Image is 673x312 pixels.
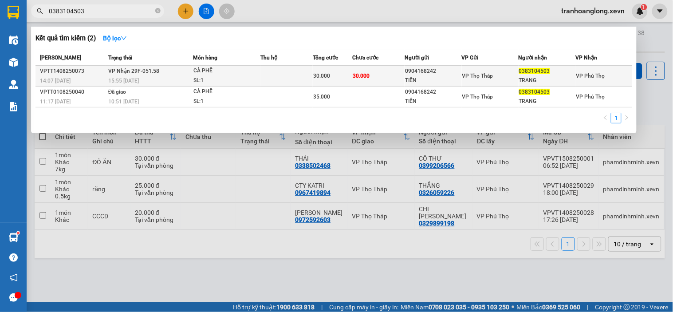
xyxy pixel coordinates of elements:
span: VP Nhận [575,55,597,61]
span: VP Thọ Tháp [462,73,493,79]
img: warehouse-icon [9,80,18,89]
span: Người gửi [405,55,429,61]
img: solution-icon [9,102,18,111]
span: Người nhận [519,55,547,61]
div: TRANG [519,76,575,85]
div: SL: 1 [193,97,260,107]
span: Trạng thái [108,55,132,61]
img: logo-vxr [8,6,19,19]
span: VP Gửi [462,55,479,61]
span: right [624,115,630,120]
span: VP Nhận 29F-051.58 [108,68,159,74]
h3: Kết quả tìm kiếm ( 2 ) [35,34,96,43]
span: Thu hộ [260,55,277,61]
span: notification [9,273,18,282]
li: Next Page [622,113,632,123]
button: Bộ lọcdown [96,31,134,45]
span: close-circle [155,7,161,16]
span: 30.000 [353,73,370,79]
input: Tìm tên, số ĐT hoặc mã đơn [49,6,153,16]
img: warehouse-icon [9,58,18,67]
div: SL: 1 [193,76,260,86]
img: warehouse-icon [9,36,18,45]
span: message [9,293,18,302]
div: 0904168242 [405,87,461,97]
div: TIẾN [405,76,461,85]
span: VP Phú Thọ [576,73,605,79]
span: Món hàng [193,55,217,61]
div: TIẾN [405,97,461,106]
span: close-circle [155,8,161,13]
a: 1 [611,113,621,123]
span: VP Phú Thọ [576,94,605,100]
span: 14:07 [DATE] [40,78,71,84]
span: question-circle [9,253,18,262]
span: 30.000 [313,73,330,79]
div: VPTT1408250073 [40,67,106,76]
span: 0383104503 [519,89,550,95]
strong: Bộ lọc [103,35,127,42]
sup: 1 [17,232,20,234]
img: warehouse-icon [9,233,18,242]
span: [PERSON_NAME] [40,55,81,61]
span: Đã giao [108,89,126,95]
button: left [600,113,611,123]
span: search [37,8,43,14]
span: VP Thọ Tháp [462,94,493,100]
span: 15:55 [DATE] [108,78,139,84]
span: Tổng cước [313,55,338,61]
div: VPTT0108250040 [40,87,106,97]
span: down [121,35,127,41]
span: 35.000 [313,94,330,100]
button: right [622,113,632,123]
span: Chưa cước [352,55,378,61]
span: 11:17 [DATE] [40,99,71,105]
li: Previous Page [600,113,611,123]
div: CÀ PHÊ [193,66,260,76]
span: 0383104503 [519,68,550,74]
div: 0904168242 [405,67,461,76]
div: CÀ PHÊ [193,87,260,97]
span: 10:51 [DATE] [108,99,139,105]
div: TRANG [519,97,575,106]
span: left [603,115,608,120]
